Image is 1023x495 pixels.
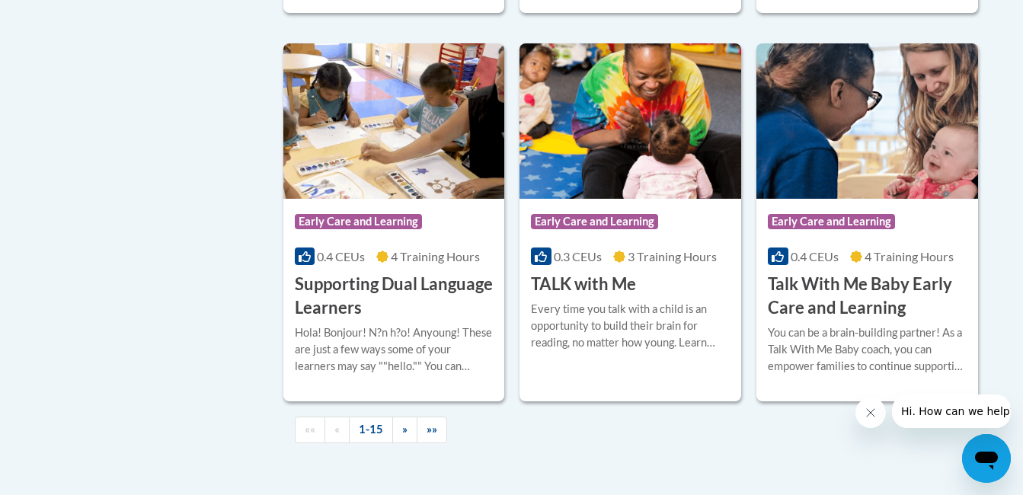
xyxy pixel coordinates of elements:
[324,417,350,443] a: Previous
[295,273,494,320] h3: Supporting Dual Language Learners
[756,43,978,199] img: Course Logo
[554,249,602,263] span: 0.3 CEUs
[519,43,741,401] a: Course LogoEarly Care and Learning0.3 CEUs3 Training Hours TALK with MeEvery time you talk with a...
[855,398,886,428] iframe: Close message
[768,214,895,229] span: Early Care and Learning
[768,324,967,375] div: You can be a brain-building partner! As a Talk With Me Baby coach, you can empower families to co...
[791,249,839,263] span: 0.4 CEUs
[417,417,447,443] a: End
[283,43,505,401] a: Course LogoEarly Care and Learning0.4 CEUs4 Training Hours Supporting Dual Language LearnersHola!...
[334,423,340,436] span: «
[531,214,658,229] span: Early Care and Learning
[392,417,417,443] a: Next
[531,301,730,351] div: Every time you talk with a child is an opportunity to build their brain for reading, no matter ho...
[295,214,422,229] span: Early Care and Learning
[962,434,1011,483] iframe: Button to launch messaging window
[317,249,365,263] span: 0.4 CEUs
[349,417,393,443] a: 1-15
[768,273,967,320] h3: Talk With Me Baby Early Care and Learning
[531,273,636,296] h3: TALK with Me
[628,249,717,263] span: 3 Training Hours
[402,423,408,436] span: »
[756,43,978,401] a: Course LogoEarly Care and Learning0.4 CEUs4 Training Hours Talk With Me Baby Early Care and Learn...
[892,394,1011,428] iframe: Message from company
[295,417,325,443] a: Begining
[295,324,494,375] div: Hola! Bonjour! N?n h?o! Anyoung! These are just a few ways some of your learners may say ""hello....
[305,423,315,436] span: ««
[519,43,741,199] img: Course Logo
[865,249,954,263] span: 4 Training Hours
[283,43,505,199] img: Course Logo
[427,423,437,436] span: »»
[9,11,123,23] span: Hi. How can we help?
[391,249,480,263] span: 4 Training Hours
